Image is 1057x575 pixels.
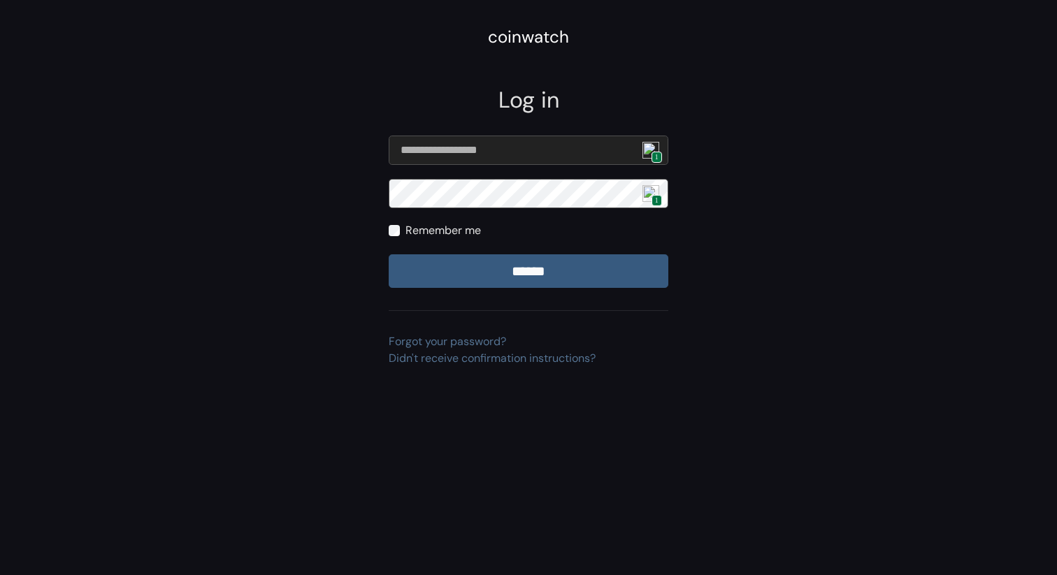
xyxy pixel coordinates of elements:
div: coinwatch [488,24,569,50]
a: Didn't receive confirmation instructions? [389,351,596,365]
a: Forgot your password? [389,334,506,349]
a: coinwatch [488,31,569,46]
img: npw-badge-icon.svg [642,142,659,159]
span: 1 [652,195,662,207]
label: Remember me [405,222,481,239]
img: npw-badge-icon.svg [642,185,659,202]
span: 1 [652,152,662,163]
h2: Log in [389,87,668,113]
